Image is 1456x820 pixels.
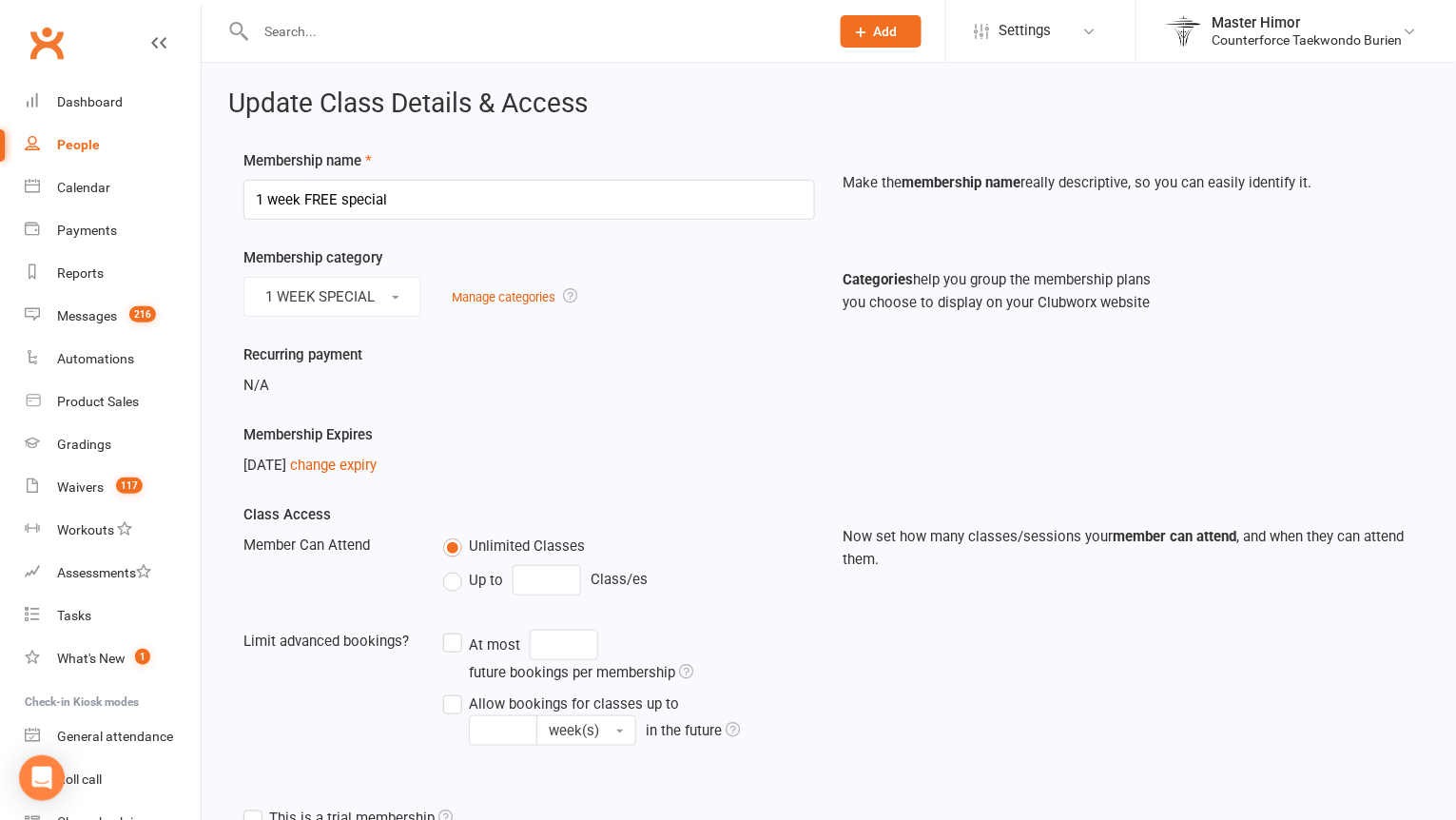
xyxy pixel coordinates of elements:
[25,81,201,124] a: Dashboard
[243,457,286,474] span: [DATE]
[1114,528,1237,545] strong: member can attend
[25,715,201,758] a: General attendance kiosk mode
[57,608,91,623] div: Tasks
[469,661,693,684] div: future bookings per membership
[57,729,173,744] div: General attendance
[129,306,156,322] span: 216
[1165,12,1203,50] img: thumb_image1572984788.png
[243,149,372,172] label: Membership name
[19,755,65,801] div: Open Intercom Messenger
[25,252,201,295] a: Reports
[243,503,331,526] label: Class Access
[229,534,429,556] div: Member Can Attend
[469,569,503,589] span: Up to
[25,295,201,338] a: Messages 216
[57,137,100,152] div: People
[844,271,914,288] strong: Categories
[243,343,362,366] label: Recurring payment
[57,565,151,580] div: Assessments
[57,394,139,409] div: Product Sales
[228,89,1429,119] h2: Update Class Details & Access
[243,423,373,446] label: Membership Expires
[57,180,110,195] div: Calendar
[243,374,815,397] div: N/A
[25,209,201,252] a: Payments
[25,552,201,595] a: Assessments
[469,634,520,656] div: At most
[57,308,117,323] div: Messages
[469,693,679,715] div: Allow bookings for classes up to
[903,174,1021,191] strong: membership name
[25,637,201,680] a: What's New1
[25,124,201,166] a: People
[844,525,1415,571] p: Now set how many classes/sessions your , and when they can attend them.
[25,758,201,801] a: Roll call
[57,651,126,666] div: What's New
[135,649,150,665] span: 1
[57,94,123,109] div: Dashboard
[25,466,201,509] a: Waivers 117
[844,171,1415,194] p: Make the really descriptive, so you can easily identify it.
[25,338,201,381] a: Automations
[290,457,377,474] a: change expiry
[469,715,537,746] input: Allow bookings for classes up to week(s) in the future
[25,595,201,637] a: Tasks
[57,265,104,281] div: Reports
[549,722,599,739] span: week(s)
[25,381,201,423] a: Product Sales
[469,535,585,555] span: Unlimited Classes
[1213,14,1403,31] div: Master Himor
[1213,31,1403,49] div: Counterforce Taekwondo Burien
[243,180,815,220] input: Enter membership name
[874,24,898,39] span: Add
[25,423,201,466] a: Gradings
[841,15,922,48] button: Add
[57,771,102,787] div: Roll call
[243,277,421,317] button: 1 WEEK SPECIAL
[530,630,598,660] input: At mostfuture bookings per membership
[452,290,555,304] a: Manage categories
[844,268,1415,314] p: help you group the membership plans you choose to display on your Clubworx website
[116,478,143,494] span: 117
[25,166,201,209] a: Calendar
[57,223,117,238] div: Payments
[243,246,382,269] label: Membership category
[1000,10,1052,52] span: Settings
[265,288,375,305] span: 1 WEEK SPECIAL
[57,479,104,495] div: Waivers
[536,715,636,746] button: Allow bookings for classes up to in the future
[23,19,70,67] a: Clubworx
[57,522,114,537] div: Workouts
[25,509,201,552] a: Workouts
[57,437,111,452] div: Gradings
[443,565,814,595] div: Class/es
[250,18,816,45] input: Search...
[229,630,429,653] div: Limit advanced bookings?
[646,719,740,742] div: in the future
[57,351,134,366] div: Automations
